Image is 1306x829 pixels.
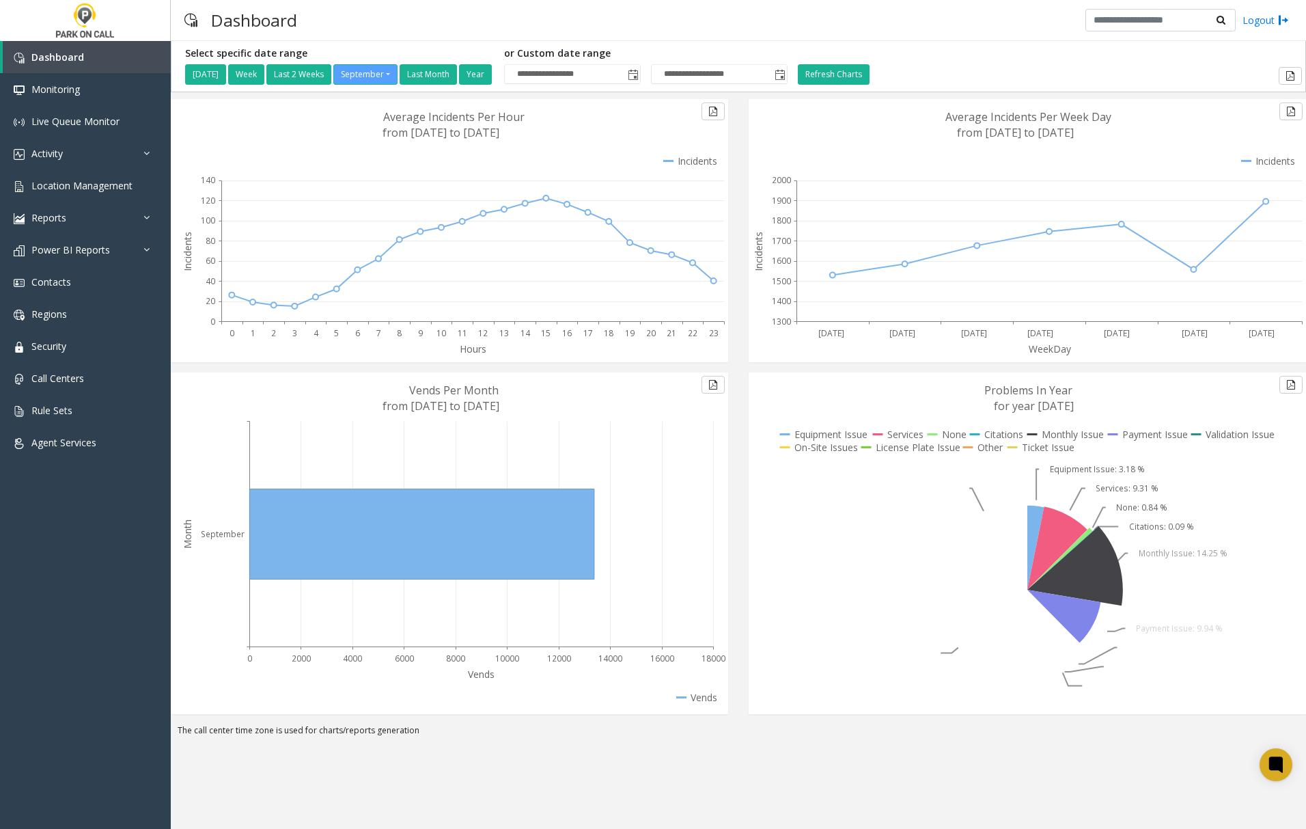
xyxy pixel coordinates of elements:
[458,327,467,339] text: 11
[709,327,719,339] text: 23
[478,327,488,339] text: 12
[1116,502,1167,513] text: None: 0.84 %
[547,653,571,664] text: 12000
[14,245,25,256] img: 'icon'
[230,327,234,339] text: 0
[395,653,414,664] text: 6000
[604,327,613,339] text: 18
[1096,483,1158,494] text: Services: 9.31 %
[201,215,215,226] text: 100
[400,64,457,85] button: Last Month
[1279,103,1303,120] button: Export to pdf
[772,235,791,247] text: 1700
[772,316,791,327] text: 1300
[1279,67,1302,85] button: Export to pdf
[271,327,276,339] text: 2
[436,327,446,339] text: 10
[14,310,25,321] img: 'icon'
[31,179,133,192] span: Location Management
[1242,13,1289,27] a: Logout
[355,327,360,339] text: 6
[752,232,765,271] text: Incidents
[210,316,215,327] text: 0
[14,438,25,449] img: 'icon'
[292,653,311,664] text: 2000
[31,243,110,256] span: Power BI Reports
[772,255,791,267] text: 1600
[3,41,171,73] a: Dashboard
[343,653,362,664] text: 4000
[247,653,252,664] text: 0
[206,235,215,247] text: 80
[625,65,640,84] span: Toggle popup
[1182,327,1208,339] text: [DATE]
[266,64,331,85] button: Last 2 Weeks
[772,215,791,226] text: 1800
[201,528,245,540] text: September
[397,327,402,339] text: 8
[957,125,1074,140] text: from [DATE] to [DATE]
[383,398,499,413] text: from [DATE] to [DATE]
[14,213,25,224] img: 'icon'
[31,436,96,449] span: Agent Services
[772,275,791,287] text: 1500
[31,211,66,224] span: Reports
[14,277,25,288] img: 'icon'
[14,342,25,353] img: 'icon'
[1278,13,1289,27] img: logout
[1027,327,1053,339] text: [DATE]
[562,327,572,339] text: 16
[701,653,725,664] text: 18000
[446,653,465,664] text: 8000
[206,295,215,307] text: 20
[184,3,197,37] img: pageIcon
[14,117,25,128] img: 'icon'
[31,372,84,385] span: Call Centers
[31,404,72,417] span: Rule Sets
[334,327,339,339] text: 5
[185,64,226,85] button: [DATE]
[772,195,791,206] text: 1900
[1249,327,1275,339] text: [DATE]
[1029,342,1072,355] text: WeekDay
[688,327,697,339] text: 22
[14,53,25,64] img: 'icon'
[1139,547,1227,559] text: Monthly Issue: 14.25 %
[14,406,25,417] img: 'icon'
[984,383,1072,398] text: Problems In Year
[625,327,635,339] text: 19
[181,232,194,271] text: Incidents
[459,64,492,85] button: Year
[772,174,791,186] text: 2000
[206,275,215,287] text: 40
[383,109,525,124] text: Average Incidents Per Hour
[945,109,1111,124] text: Average Incidents Per Week Day
[333,64,398,85] button: September
[701,376,725,394] button: Export to pdf
[204,3,304,37] h3: Dashboard
[772,65,787,84] span: Toggle popup
[598,653,622,664] text: 14000
[961,327,987,339] text: [DATE]
[667,327,676,339] text: 21
[314,327,319,339] text: 4
[468,668,495,681] text: Vends
[31,275,71,288] span: Contacts
[14,181,25,192] img: 'icon'
[14,85,25,96] img: 'icon'
[701,103,725,120] button: Export to pdf
[499,327,509,339] text: 13
[14,149,25,160] img: 'icon'
[1279,376,1303,394] button: Export to pdf
[31,308,67,321] span: Regions
[495,653,519,664] text: 10000
[798,64,870,85] button: Refresh Charts
[1129,521,1194,532] text: Citations: 0.09 %
[583,327,593,339] text: 17
[376,327,381,339] text: 7
[460,342,486,355] text: Hours
[650,653,674,664] text: 16000
[504,48,788,59] h5: or Custom date range
[1136,623,1223,634] text: Payment Issue: 9.94 %
[409,383,499,398] text: Vends Per Month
